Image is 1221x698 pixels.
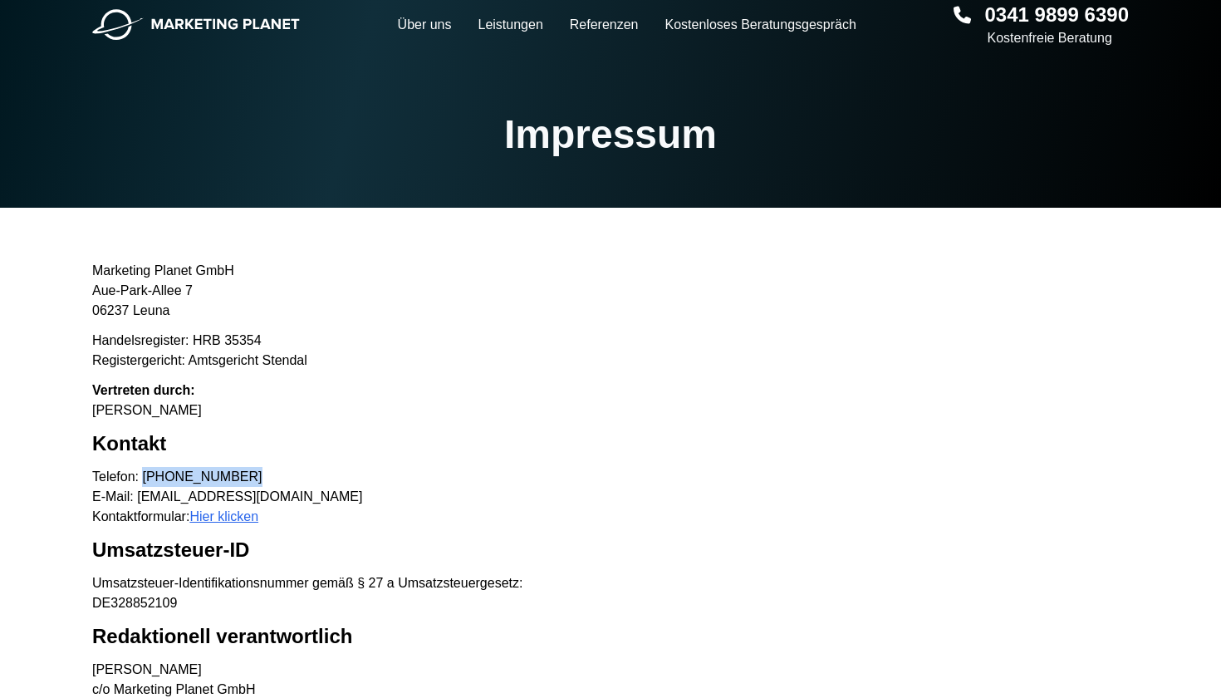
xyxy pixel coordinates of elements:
[92,381,1129,420] p: [PERSON_NAME]
[92,537,1129,563] h2: Umsatzsteuer-ID
[987,28,1129,48] small: Kostenfreie Beratung
[504,115,717,155] h1: Impressum
[92,623,1129,650] h2: Redaktionell verantwortlich
[570,15,639,35] a: Referenzen
[478,15,543,35] a: Leistungen
[92,467,1129,527] p: Telefon: [PHONE_NUMBER] E-Mail: [EMAIL_ADDRESS][DOMAIN_NAME] Kontaktformular:
[92,383,195,397] strong: Vertreten durch:
[189,509,258,523] a: Hier klicken
[954,2,971,28] img: Telefon Icon
[665,15,856,35] a: Kostenloses Beratungsgespräch
[92,9,300,41] img: Marketing Planet - Webdesign, Website Entwicklung und SEO
[984,2,1129,28] a: 0341 9899 6390
[92,331,1129,371] p: Handelsregister: HRB 35354 Registergericht: Amtsgericht Stendal
[92,261,1129,321] p: Marketing Planet GmbH Aue-Park-Allee 7 06237 Leuna
[92,430,1129,457] h2: Kontakt
[92,573,1129,613] p: Umsatzsteuer-Identifikationsnummer gemäß § 27 a Umsatzsteuergesetz: DE328852109
[398,15,452,35] a: Über uns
